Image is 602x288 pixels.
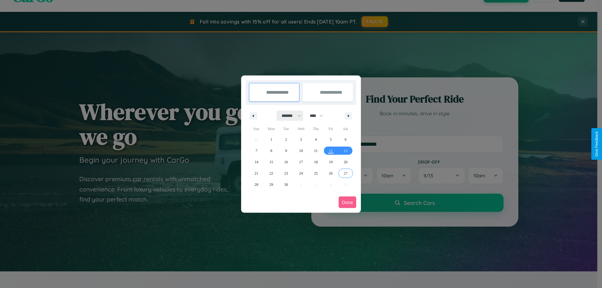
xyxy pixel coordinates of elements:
span: 20 [344,156,347,168]
button: Done [339,196,356,208]
span: 25 [314,168,318,179]
div: Give Feedback [594,131,599,157]
span: 23 [284,168,288,179]
button: 3 [293,134,308,145]
span: 17 [299,156,303,168]
button: 7 [249,145,264,156]
button: 20 [338,156,353,168]
button: 27 [338,168,353,179]
span: 15 [269,156,273,168]
span: 5 [330,134,332,145]
span: 12 [329,145,333,156]
span: Sun [249,124,264,134]
button: 22 [264,168,278,179]
button: 19 [323,156,338,168]
button: 23 [279,168,293,179]
button: 2 [279,134,293,145]
span: 13 [344,145,347,156]
button: 4 [309,134,323,145]
span: Thu [309,124,323,134]
button: 8 [264,145,278,156]
span: 10 [299,145,303,156]
button: 28 [249,179,264,190]
button: 12 [323,145,338,156]
button: 17 [293,156,308,168]
button: 10 [293,145,308,156]
span: 1 [270,134,272,145]
span: 7 [256,145,257,156]
span: Mon [264,124,278,134]
span: 19 [329,156,333,168]
button: 13 [338,145,353,156]
span: 4 [315,134,317,145]
span: 24 [299,168,303,179]
button: 14 [249,156,264,168]
button: 30 [279,179,293,190]
button: 26 [323,168,338,179]
span: 11 [314,145,318,156]
span: 8 [270,145,272,156]
button: 6 [338,134,353,145]
button: 18 [309,156,323,168]
span: Wed [293,124,308,134]
span: 16 [284,156,288,168]
button: 24 [293,168,308,179]
span: 18 [314,156,318,168]
button: 16 [279,156,293,168]
span: 6 [345,134,346,145]
span: 9 [285,145,287,156]
span: 26 [329,168,333,179]
span: 29 [269,179,273,190]
span: 21 [255,168,258,179]
span: Fri [323,124,338,134]
span: 2 [285,134,287,145]
span: 3 [300,134,302,145]
span: Tue [279,124,293,134]
button: 15 [264,156,278,168]
button: 21 [249,168,264,179]
button: 5 [323,134,338,145]
span: 30 [284,179,288,190]
span: 28 [255,179,258,190]
button: 1 [264,134,278,145]
button: 25 [309,168,323,179]
button: 29 [264,179,278,190]
button: 9 [279,145,293,156]
span: 27 [344,168,347,179]
span: Sat [338,124,353,134]
button: 11 [309,145,323,156]
span: 22 [269,168,273,179]
span: 14 [255,156,258,168]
